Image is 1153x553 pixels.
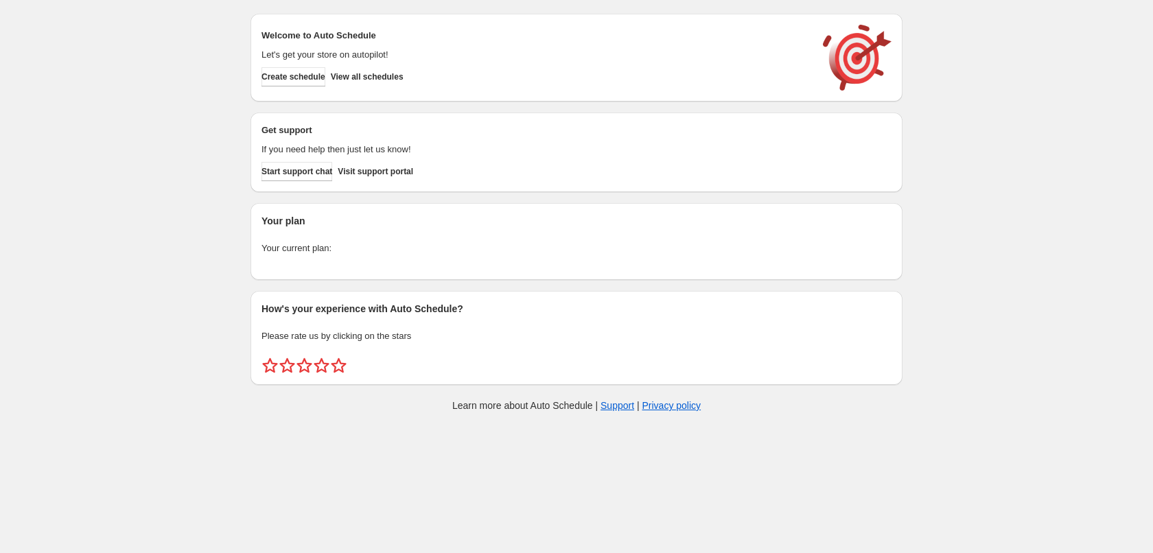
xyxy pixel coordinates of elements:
[261,329,892,343] p: Please rate us by clicking on the stars
[331,71,404,82] span: View all schedules
[601,400,634,411] a: Support
[261,48,809,62] p: Let's get your store on autopilot!
[261,29,809,43] h2: Welcome to Auto Schedule
[261,67,325,86] button: Create schedule
[338,162,413,181] a: Visit support portal
[452,399,701,412] p: Learn more about Auto Schedule | |
[261,143,809,156] p: If you need help then just let us know!
[261,214,892,228] h2: Your plan
[642,400,701,411] a: Privacy policy
[261,123,809,137] h2: Get support
[261,166,332,177] span: Start support chat
[261,162,332,181] a: Start support chat
[261,242,892,255] p: Your current plan:
[261,302,892,316] h2: How's your experience with Auto Schedule?
[261,71,325,82] span: Create schedule
[338,166,413,177] span: Visit support portal
[331,67,404,86] button: View all schedules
